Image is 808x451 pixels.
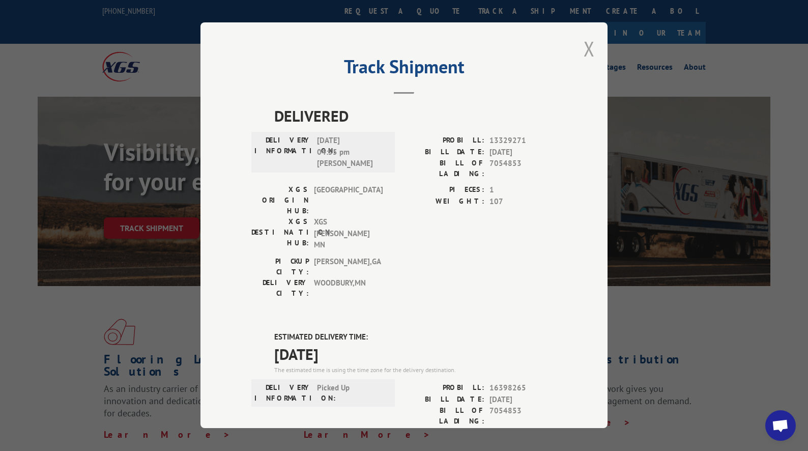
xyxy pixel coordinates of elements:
span: [PERSON_NAME] , GA [314,256,383,277]
span: XGS [PERSON_NAME] MN [314,216,383,251]
label: ESTIMATED DELIVERY TIME: [274,331,557,343]
span: DELIVERED [274,104,557,127]
span: [DATE] [489,147,557,158]
span: 13329271 [489,135,557,147]
span: [DATE] [274,343,557,365]
label: DELIVERY INFORMATION: [254,135,312,170]
span: [DATE] [489,394,557,406]
span: 107 [489,196,557,208]
span: [DATE] 04:55 pm [PERSON_NAME] [317,135,386,170]
label: BILL DATE: [404,394,484,406]
label: PIECES: [404,184,484,196]
label: DELIVERY CITY: [251,277,309,299]
h2: Track Shipment [251,60,557,79]
span: Picked Up [317,382,386,404]
span: [GEOGRAPHIC_DATA] [314,184,383,216]
button: Close modal [584,35,595,62]
label: XGS DESTINATION HUB: [251,216,309,251]
label: PICKUP CITY: [251,256,309,277]
label: BILL OF LADING: [404,158,484,179]
div: Open chat [765,410,796,441]
span: 7054853 [489,405,557,427]
label: WEIGHT: [404,196,484,208]
label: BILL DATE: [404,147,484,158]
label: PROBILL: [404,135,484,147]
span: WOODBURY , MN [314,277,383,299]
span: 1 [489,184,557,196]
div: The estimated time is using the time zone for the delivery destination. [274,365,557,375]
label: DELIVERY INFORMATION: [254,382,312,404]
label: PROBILL: [404,382,484,394]
span: 7054853 [489,158,557,179]
span: 16398265 [489,382,557,394]
label: XGS ORIGIN HUB: [251,184,309,216]
label: BILL OF LADING: [404,405,484,427]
